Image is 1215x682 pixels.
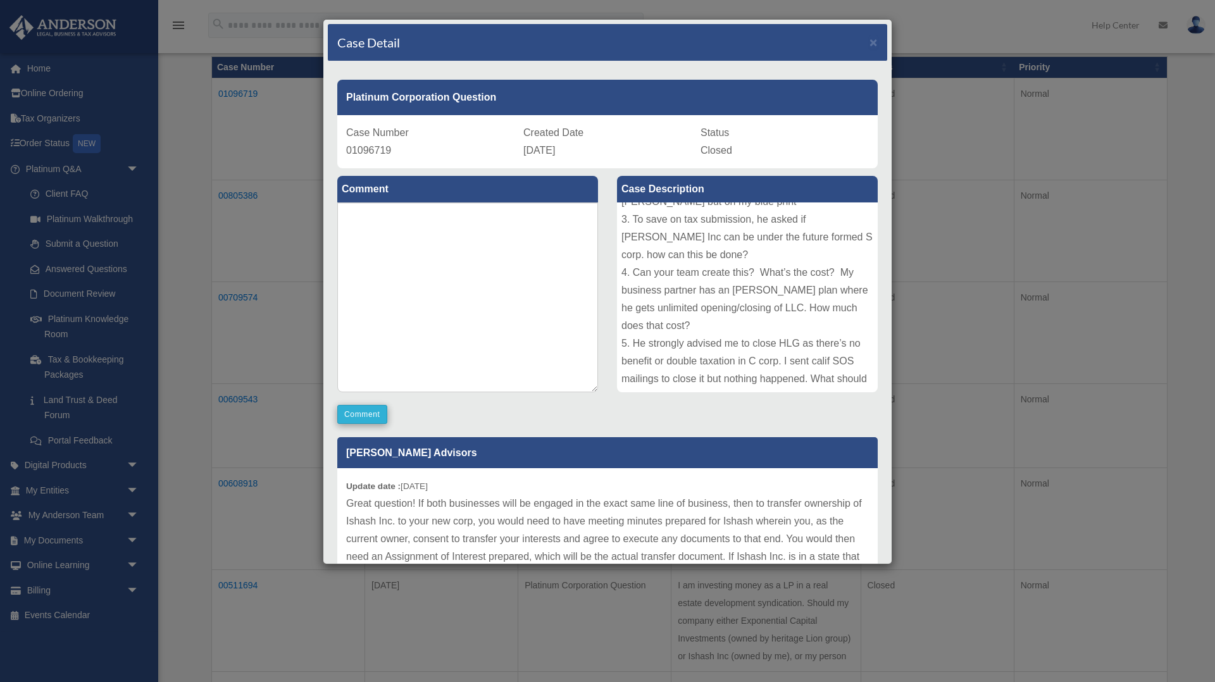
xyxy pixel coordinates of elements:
b: Update date : [346,481,401,491]
button: Close [869,35,878,49]
p: [PERSON_NAME] Advisors [337,437,878,468]
span: Status [701,127,729,138]
span: Closed [701,145,732,156]
span: Case Number [346,127,409,138]
p: Great question! If both businesses will be engaged in the exact same line of business, then to tr... [346,495,869,654]
small: [DATE] [346,481,428,491]
label: Comment [337,176,598,202]
label: Case Description [617,176,878,202]
span: [DATE] [523,145,555,156]
div: 1. I need to open a professional LLC designated as a Corp. I’m an MD and doing significant moonli... [617,202,878,392]
h4: Case Detail [337,34,400,51]
button: Comment [337,405,387,424]
div: Platinum Corporation Question [337,80,878,115]
span: Created Date [523,127,583,138]
span: × [869,35,878,49]
span: 01096719 [346,145,391,156]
